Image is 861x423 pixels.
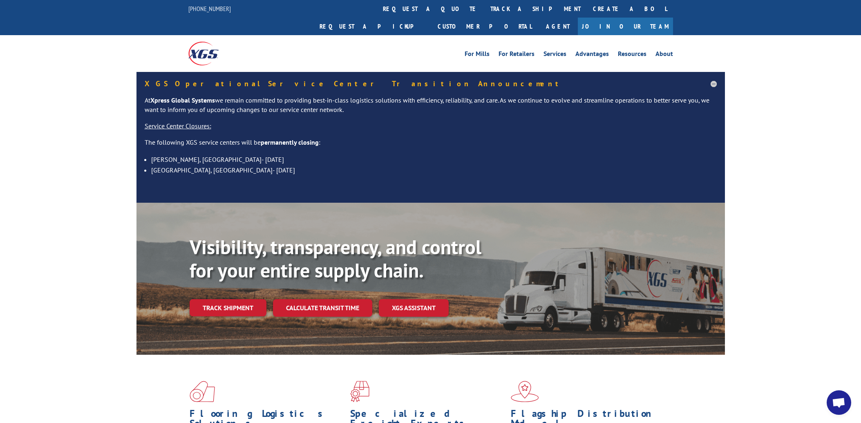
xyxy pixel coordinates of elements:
a: Request a pickup [313,18,432,35]
img: xgs-icon-focused-on-flooring-red [350,381,369,402]
img: xgs-icon-flagship-distribution-model-red [511,381,539,402]
a: About [655,51,673,60]
strong: Xpress Global Systems [150,96,215,104]
a: Advantages [575,51,609,60]
a: Join Our Team [578,18,673,35]
a: Calculate transit time [273,299,372,317]
img: xgs-icon-total-supply-chain-intelligence-red [190,381,215,402]
a: Open chat [827,390,851,415]
a: Agent [538,18,578,35]
a: XGS ASSISTANT [379,299,449,317]
a: Resources [618,51,646,60]
li: [PERSON_NAME], [GEOGRAPHIC_DATA]- [DATE] [151,154,717,165]
li: [GEOGRAPHIC_DATA], [GEOGRAPHIC_DATA]- [DATE] [151,165,717,175]
a: Services [543,51,566,60]
p: At we remain committed to providing best-in-class logistics solutions with efficiency, reliabilit... [145,96,717,122]
strong: permanently closing [261,138,319,146]
a: Customer Portal [432,18,538,35]
a: [PHONE_NUMBER] [188,4,231,13]
b: Visibility, transparency, and control for your entire supply chain. [190,234,481,283]
u: Service Center Closures: [145,122,211,130]
a: Track shipment [190,299,266,316]
a: For Mills [465,51,490,60]
a: For Retailers [499,51,534,60]
p: The following XGS service centers will be : [145,138,717,154]
h5: XGS Operational Service Center Transition Announcement [145,80,717,87]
